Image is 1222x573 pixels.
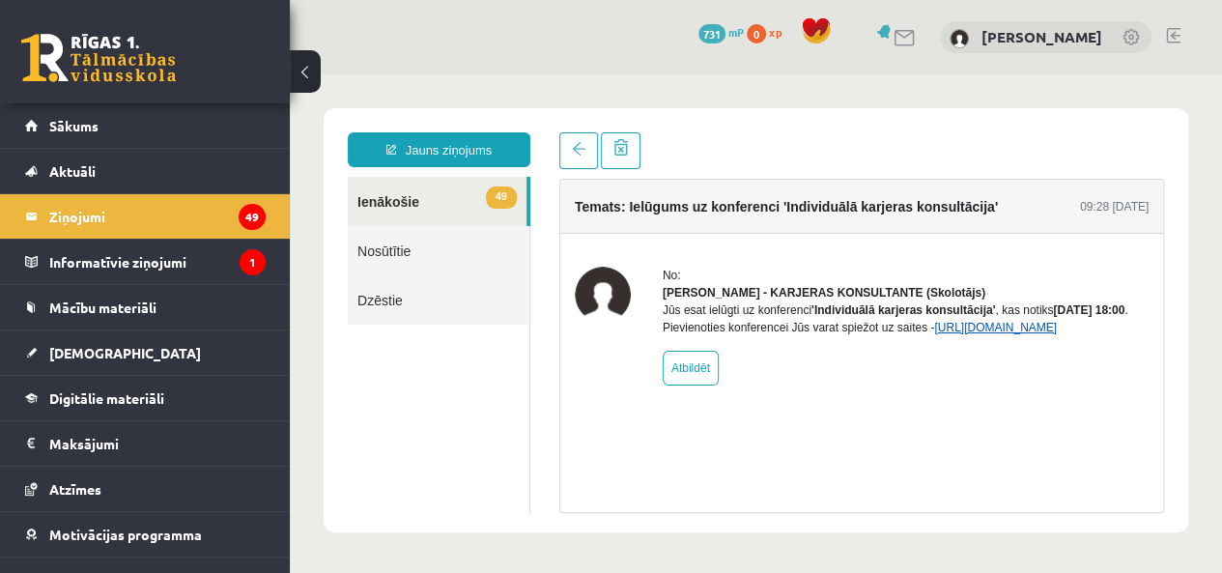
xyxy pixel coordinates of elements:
[25,421,266,466] a: Maksājumi
[25,285,266,329] a: Mācību materiāli
[373,276,429,311] a: Atbildēt
[25,330,266,375] a: [DEMOGRAPHIC_DATA]
[25,194,266,239] a: Ziņojumi49
[239,204,266,230] i: 49
[790,124,859,141] div: 09:28 [DATE]
[49,162,96,180] span: Aktuāli
[25,467,266,511] a: Atzīmes
[21,34,176,82] a: Rīgas 1. Tālmācības vidusskola
[728,24,744,40] span: mP
[240,249,266,275] i: 1
[698,24,744,40] a: 731 mP
[981,27,1102,46] a: [PERSON_NAME]
[769,24,782,40] span: xp
[49,389,164,407] span: Digitālie materiāli
[49,194,266,239] legend: Ziņojumi
[950,29,969,48] img: Terēza Jermaka
[763,229,835,243] b: [DATE] 18:00
[25,376,266,420] a: Digitālie materiāli
[58,102,237,152] a: 49Ienākošie
[196,112,227,134] span: 49
[25,103,266,148] a: Sākums
[373,192,859,210] div: No:
[25,240,266,284] a: Informatīvie ziņojumi1
[58,58,241,93] a: Jauns ziņojums
[285,125,708,140] h4: Temats: Ielūgums uz konferenci 'Individuālā karjeras konsultācija'
[373,212,696,225] strong: [PERSON_NAME] - KARJERAS KONSULTANTE (Skolotājs)
[747,24,791,40] a: 0 xp
[522,229,705,243] b: 'Individuālā karjeras konsultācija'
[49,117,99,134] span: Sākums
[49,421,266,466] legend: Maksājumi
[25,149,266,193] a: Aktuāli
[25,512,266,557] a: Motivācijas programma
[49,240,266,284] legend: Informatīvie ziņojumi
[58,152,240,201] a: Nosūtītie
[49,526,202,543] span: Motivācijas programma
[698,24,725,43] span: 731
[644,246,767,260] a: [URL][DOMAIN_NAME]
[285,192,341,248] img: Karīna Saveļjeva - KARJERAS KONSULTANTE
[49,299,156,316] span: Mācību materiāli
[49,344,201,361] span: [DEMOGRAPHIC_DATA]
[747,24,766,43] span: 0
[58,201,240,250] a: Dzēstie
[373,227,859,262] div: Jūs esat ielūgti uz konferenci , kas notiks . Pievienoties konferencei Jūs varat spiežot uz saites -
[49,480,101,498] span: Atzīmes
